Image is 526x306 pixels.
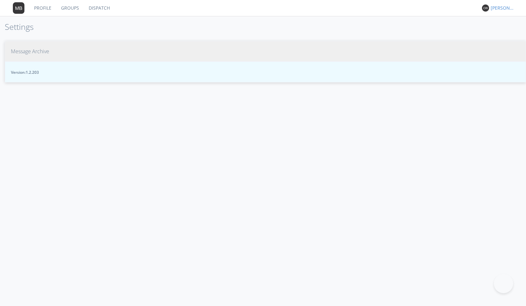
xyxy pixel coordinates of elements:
iframe: Toggle Customer Support [494,274,513,293]
div: [PERSON_NAME] * [491,5,515,11]
img: 373638.png [13,2,24,14]
button: Version:1.2.203 [5,62,526,82]
img: 373638.png [482,4,489,12]
button: Message Archive [5,41,526,62]
span: Version: 1.2.203 [11,70,520,75]
span: Message Archive [11,48,49,55]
